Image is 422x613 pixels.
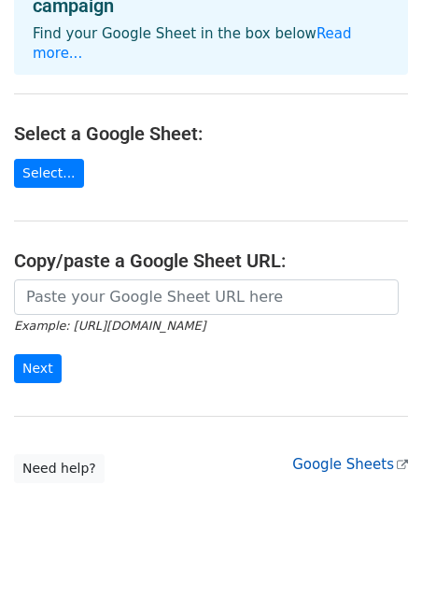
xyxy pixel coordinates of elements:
[14,159,84,188] a: Select...
[14,354,62,383] input: Next
[292,456,408,473] a: Google Sheets
[14,279,399,315] input: Paste your Google Sheet URL here
[33,25,352,62] a: Read more...
[14,122,408,145] h4: Select a Google Sheet:
[33,24,389,64] p: Find your Google Sheet in the box below
[14,454,105,483] a: Need help?
[14,319,205,333] small: Example: [URL][DOMAIN_NAME]
[329,523,422,613] iframe: Chat Widget
[14,249,408,272] h4: Copy/paste a Google Sheet URL:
